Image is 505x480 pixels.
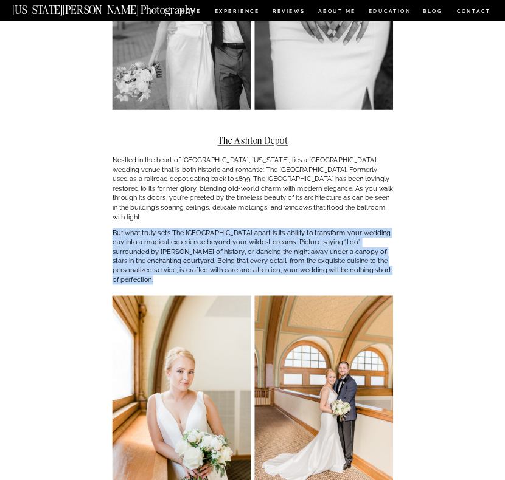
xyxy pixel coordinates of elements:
[456,6,491,15] a: CONTACT
[422,9,442,16] a: BLOG
[179,9,203,16] a: HOME
[273,9,304,16] a: REVIEWS
[113,228,393,284] p: But what truly sets The [GEOGRAPHIC_DATA] apart is its ability to transform your wedding day into...
[368,9,413,16] a: EDUCATION
[215,9,259,16] a: Experience
[113,156,393,221] p: Nestled in the heart of [GEOGRAPHIC_DATA], [US_STATE], lies a [GEOGRAPHIC_DATA] wedding venue tha...
[113,135,393,145] h2: The Ashton Depot
[12,4,223,12] a: [US_STATE][PERSON_NAME] Photography
[318,9,356,16] a: ABOUT ME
